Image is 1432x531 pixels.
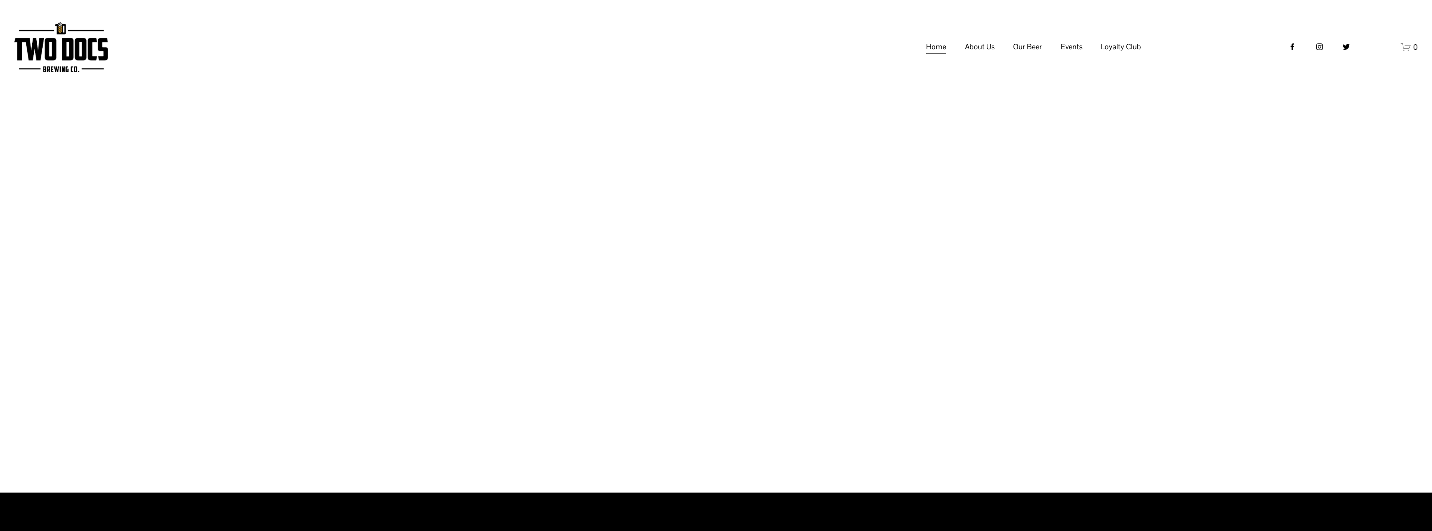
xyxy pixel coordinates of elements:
a: folder dropdown [965,39,995,55]
h1: Beer is Art. [424,248,1009,299]
img: Two Docs Brewing Co. [14,22,108,72]
a: Facebook [1288,43,1297,51]
a: folder dropdown [1013,39,1042,55]
a: instagram-unauth [1315,43,1324,51]
a: twitter-unauth [1342,43,1350,51]
a: folder dropdown [1101,39,1141,55]
a: Home [926,39,946,55]
span: Our Beer [1013,40,1042,54]
span: Loyalty Club [1101,40,1141,54]
span: Events [1061,40,1082,54]
span: 0 [1413,42,1418,52]
a: 0 items in cart [1401,42,1418,52]
a: folder dropdown [1061,39,1082,55]
span: About Us [965,40,995,54]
